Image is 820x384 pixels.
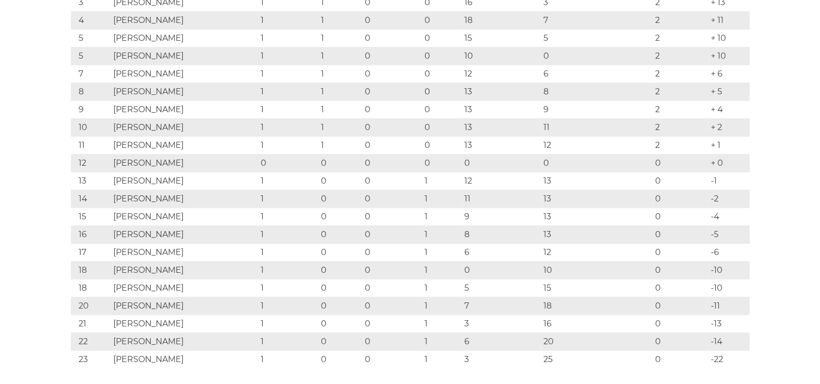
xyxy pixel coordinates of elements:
td: 10 [462,47,541,65]
td: 0 [318,243,362,261]
td: 0 [653,208,709,225]
td: 1 [318,118,362,136]
td: 25 [541,350,653,368]
td: 13 [71,172,111,190]
td: 18 [541,297,653,315]
td: [PERSON_NAME] [111,100,258,118]
td: 1 [422,261,462,279]
td: 1 [258,261,318,279]
td: 20 [71,297,111,315]
td: 0 [318,261,362,279]
td: 0 [541,154,653,172]
td: 20 [541,332,653,350]
td: 0 [422,100,462,118]
td: 22 [71,332,111,350]
td: + 0 [708,154,749,172]
td: 0 [422,11,462,29]
td: 0 [462,261,541,279]
td: 1 [258,279,318,297]
td: 0 [362,225,422,243]
td: 1 [318,65,362,83]
td: 1 [422,332,462,350]
td: -14 [708,332,749,350]
td: 18 [71,279,111,297]
td: [PERSON_NAME] [111,29,258,47]
td: 0 [362,332,422,350]
td: 0 [318,172,362,190]
td: 0 [362,47,422,65]
td: 1 [422,225,462,243]
td: 1 [318,136,362,154]
td: 2 [653,100,709,118]
td: 3 [462,350,541,368]
td: 0 [362,190,422,208]
td: -11 [708,297,749,315]
td: [PERSON_NAME] [111,243,258,261]
td: 0 [422,29,462,47]
td: 0 [362,261,422,279]
td: 2 [653,118,709,136]
td: 1 [258,172,318,190]
td: 1 [422,315,462,332]
td: -6 [708,243,749,261]
td: 1 [422,243,462,261]
td: [PERSON_NAME] [111,190,258,208]
td: [PERSON_NAME] [111,261,258,279]
td: 11 [462,190,541,208]
td: 0 [653,315,709,332]
td: 2 [653,11,709,29]
td: 1 [318,83,362,100]
td: 2 [653,65,709,83]
td: [PERSON_NAME] [111,225,258,243]
td: 0 [653,172,709,190]
td: 21 [71,315,111,332]
td: 13 [462,136,541,154]
td: 10 [541,261,653,279]
td: 1 [422,208,462,225]
td: 0 [422,65,462,83]
td: 11 [71,136,111,154]
td: 1 [318,100,362,118]
td: 15 [462,29,541,47]
td: 6 [462,243,541,261]
td: 0 [653,154,709,172]
td: 18 [71,261,111,279]
td: 12 [462,65,541,83]
td: 6 [462,332,541,350]
td: 0 [653,350,709,368]
td: -5 [708,225,749,243]
td: [PERSON_NAME] [111,83,258,100]
td: [PERSON_NAME] [111,172,258,190]
td: + 6 [708,65,749,83]
td: 1 [258,225,318,243]
td: 1 [258,136,318,154]
td: 1 [258,243,318,261]
td: 0 [318,297,362,315]
td: 13 [541,225,653,243]
td: 0 [318,332,362,350]
td: 0 [318,279,362,297]
td: [PERSON_NAME] [111,136,258,154]
td: 0 [653,279,709,297]
td: 0 [653,225,709,243]
td: 1 [318,47,362,65]
td: 0 [362,172,422,190]
td: 0 [362,315,422,332]
td: -10 [708,261,749,279]
td: 1 [258,29,318,47]
td: -22 [708,350,749,368]
td: 0 [318,225,362,243]
td: + 11 [708,11,749,29]
td: 10 [71,118,111,136]
td: 1 [258,118,318,136]
td: 5 [462,279,541,297]
td: 2 [653,47,709,65]
td: [PERSON_NAME] [111,154,258,172]
td: 0 [362,243,422,261]
td: [PERSON_NAME] [111,332,258,350]
td: 9 [541,100,653,118]
td: 13 [462,83,541,100]
td: 1 [422,190,462,208]
td: 15 [71,208,111,225]
td: 1 [258,315,318,332]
